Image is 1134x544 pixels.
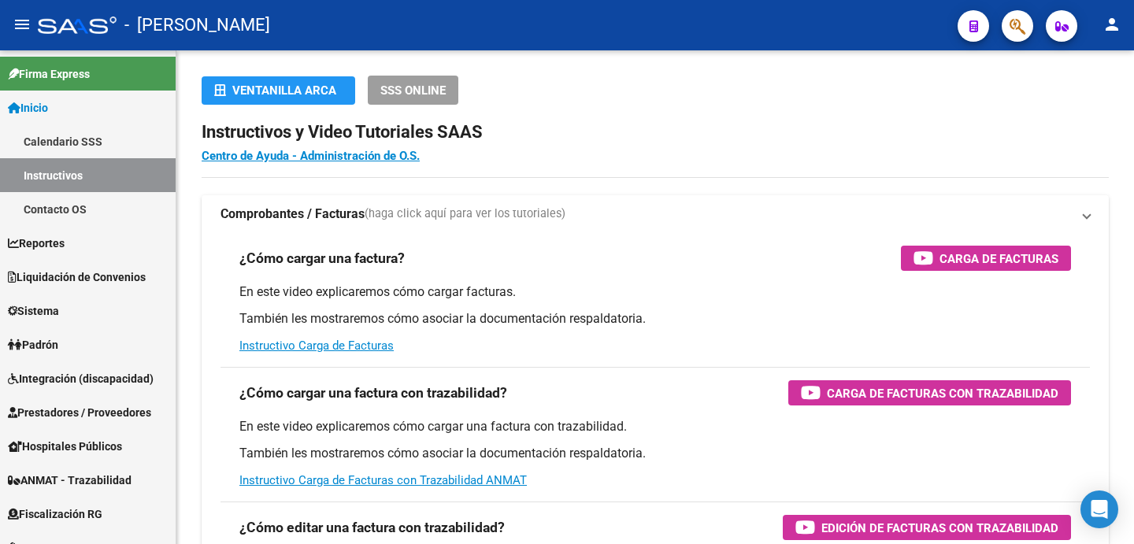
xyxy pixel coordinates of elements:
mat-icon: person [1102,15,1121,34]
span: (haga click aquí para ver los tutoriales) [365,205,565,223]
h3: ¿Cómo cargar una factura con trazabilidad? [239,382,507,404]
span: ANMAT - Trazabilidad [8,472,132,489]
span: Prestadores / Proveedores [8,404,151,421]
p: En este video explicaremos cómo cargar una factura con trazabilidad. [239,418,1071,435]
span: Inicio [8,99,48,117]
mat-expansion-panel-header: Comprobantes / Facturas(haga click aquí para ver los tutoriales) [202,195,1109,233]
p: También les mostraremos cómo asociar la documentación respaldatoria. [239,310,1071,328]
strong: Comprobantes / Facturas [220,205,365,223]
mat-icon: menu [13,15,31,34]
span: Liquidación de Convenios [8,268,146,286]
button: Carga de Facturas [901,246,1071,271]
span: Reportes [8,235,65,252]
h2: Instructivos y Video Tutoriales SAAS [202,117,1109,147]
span: Hospitales Públicos [8,438,122,455]
button: SSS ONLINE [368,76,458,105]
span: Firma Express [8,65,90,83]
h3: ¿Cómo cargar una factura? [239,247,405,269]
button: Ventanilla ARCA [202,76,355,105]
span: Sistema [8,302,59,320]
span: Fiscalización RG [8,505,102,523]
span: Carga de Facturas con Trazabilidad [827,383,1058,403]
span: - [PERSON_NAME] [124,8,270,43]
span: Padrón [8,336,58,353]
p: También les mostraremos cómo asociar la documentación respaldatoria. [239,445,1071,462]
p: En este video explicaremos cómo cargar facturas. [239,283,1071,301]
a: Centro de Ayuda - Administración de O.S. [202,149,420,163]
span: SSS ONLINE [380,83,446,98]
a: Instructivo Carga de Facturas [239,339,394,353]
span: Integración (discapacidad) [8,370,154,387]
a: Instructivo Carga de Facturas con Trazabilidad ANMAT [239,473,527,487]
button: Carga de Facturas con Trazabilidad [788,380,1071,405]
h3: ¿Cómo editar una factura con trazabilidad? [239,516,505,538]
div: Ventanilla ARCA [214,76,343,105]
span: Edición de Facturas con Trazabilidad [821,518,1058,538]
span: Carga de Facturas [939,249,1058,268]
div: Open Intercom Messenger [1080,490,1118,528]
button: Edición de Facturas con Trazabilidad [783,515,1071,540]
